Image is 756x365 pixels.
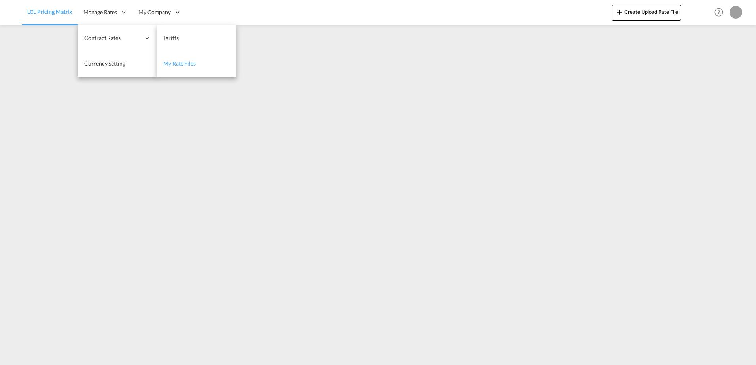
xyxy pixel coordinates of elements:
[84,34,140,42] span: Contract Rates
[157,25,236,51] a: Tariffs
[163,34,178,41] span: Tariffs
[712,6,730,20] div: Help
[612,5,681,21] button: icon-plus 400-fgCreate Upload Rate File
[84,60,125,67] span: Currency Setting
[615,7,624,17] md-icon: icon-plus 400-fg
[78,25,157,51] div: Contract Rates
[78,51,157,77] a: Currency Setting
[138,8,171,16] span: My Company
[157,51,236,77] a: My Rate Files
[27,8,72,15] span: LCL Pricing Matrix
[712,6,726,19] span: Help
[163,60,196,67] span: My Rate Files
[83,8,117,16] span: Manage Rates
